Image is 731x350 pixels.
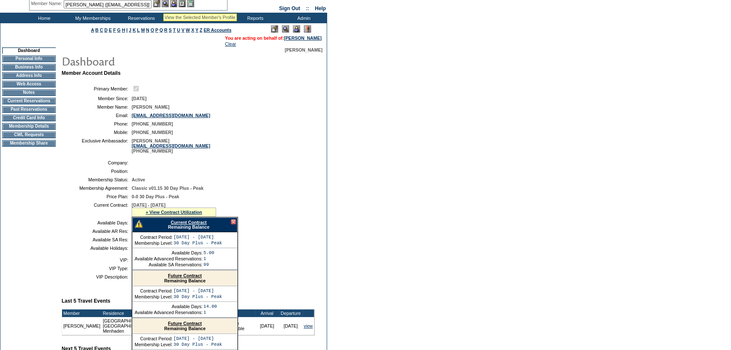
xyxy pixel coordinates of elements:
[132,194,179,199] span: 0-0 30 Day Plus - Peak
[65,186,128,191] td: Membership Agreement:
[306,5,309,11] span: ::
[117,27,120,33] a: G
[132,217,238,232] div: Remaining Balance
[2,47,56,54] td: Dashboard
[19,13,68,23] td: Home
[135,304,203,309] td: Available Days:
[282,25,289,33] img: View Mode
[271,25,278,33] img: Edit Mode
[65,237,128,242] td: Available SA Res:
[160,27,163,33] a: Q
[135,250,203,255] td: Available Days:
[91,27,94,33] a: A
[137,27,140,33] a: L
[135,310,203,315] td: Available Advanced Reservations:
[2,64,56,71] td: Business Info
[279,317,303,335] td: [DATE]
[169,27,172,33] a: S
[141,27,145,33] a: M
[164,27,168,33] a: R
[203,250,214,255] td: 5.00
[126,27,127,33] a: I
[2,131,56,138] td: CWL Requests
[95,27,99,33] a: B
[135,235,173,240] td: Contract Period:
[279,309,303,317] td: Departure
[255,317,279,335] td: [DATE]
[173,294,222,299] td: 30 Day Plus - Peak
[133,318,237,334] div: Remaining Balance
[285,47,322,52] span: [PERSON_NAME]
[173,27,176,33] a: T
[65,169,128,174] td: Position:
[65,104,128,109] td: Member Name:
[132,143,210,148] a: [EMAIL_ADDRESS][DOMAIN_NAME]
[293,25,300,33] img: Impersonate
[65,266,128,271] td: VIP Type:
[133,27,136,33] a: K
[168,273,202,278] a: Future Contract
[132,96,146,101] span: [DATE]
[2,140,56,147] td: Membership Share
[191,27,194,33] a: X
[135,342,173,347] td: Membership Level:
[230,13,279,23] td: Reports
[225,317,255,335] td: Space Available
[104,27,108,33] a: D
[315,5,326,11] a: Help
[255,309,279,317] td: Arrival
[122,27,125,33] a: H
[2,81,56,87] td: Web Access
[171,220,206,225] a: Current Contract
[2,55,56,62] td: Personal Info
[165,15,236,20] div: View the Selected Member's Profile
[62,317,102,335] td: [PERSON_NAME]
[203,256,214,261] td: 1
[181,27,184,33] a: V
[102,309,225,317] td: Residence
[65,113,128,118] td: Email:
[186,27,190,33] a: W
[203,304,217,309] td: 14.00
[135,220,143,228] img: There are insufficient days and/or tokens to cover this reservation
[225,41,236,46] a: Clear
[173,235,222,240] td: [DATE] - [DATE]
[200,27,203,33] a: Z
[65,202,128,217] td: Current Contract:
[173,288,222,293] td: [DATE] - [DATE]
[65,85,128,93] td: Primary Member:
[173,342,222,347] td: 30 Day Plus - Peak
[2,89,56,96] td: Notes
[62,309,102,317] td: Member
[2,106,56,113] td: Past Reservations
[195,27,198,33] a: Y
[65,194,128,199] td: Price Plan:
[225,309,255,317] td: Type
[284,36,322,41] a: [PERSON_NAME]
[203,27,231,33] a: ER Accounts
[65,121,128,126] td: Phone:
[65,246,128,251] td: Available Holidays:
[279,13,327,23] td: Admin
[65,229,128,234] td: Available AR Res:
[65,96,128,101] td: Member Since:
[61,52,230,69] img: pgTtlDashboard.gif
[132,186,203,191] span: Classic v01.15 30 Day Plus - Peak
[65,177,128,182] td: Membership Status:
[135,336,173,341] td: Contract Period:
[151,27,154,33] a: O
[279,5,300,11] a: Sign Out
[100,27,103,33] a: C
[133,271,237,286] div: Remaining Balance
[173,336,222,341] td: [DATE] - [DATE]
[132,121,173,126] span: [PHONE_NUMBER]
[2,98,56,104] td: Current Reservations
[65,130,128,135] td: Mobile:
[155,27,158,33] a: P
[132,113,210,118] a: [EMAIL_ADDRESS][DOMAIN_NAME]
[62,70,121,76] b: Member Account Details
[135,262,203,267] td: Available SA Reservations:
[113,27,116,33] a: F
[132,130,173,135] span: [PHONE_NUMBER]
[65,257,128,262] td: VIP:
